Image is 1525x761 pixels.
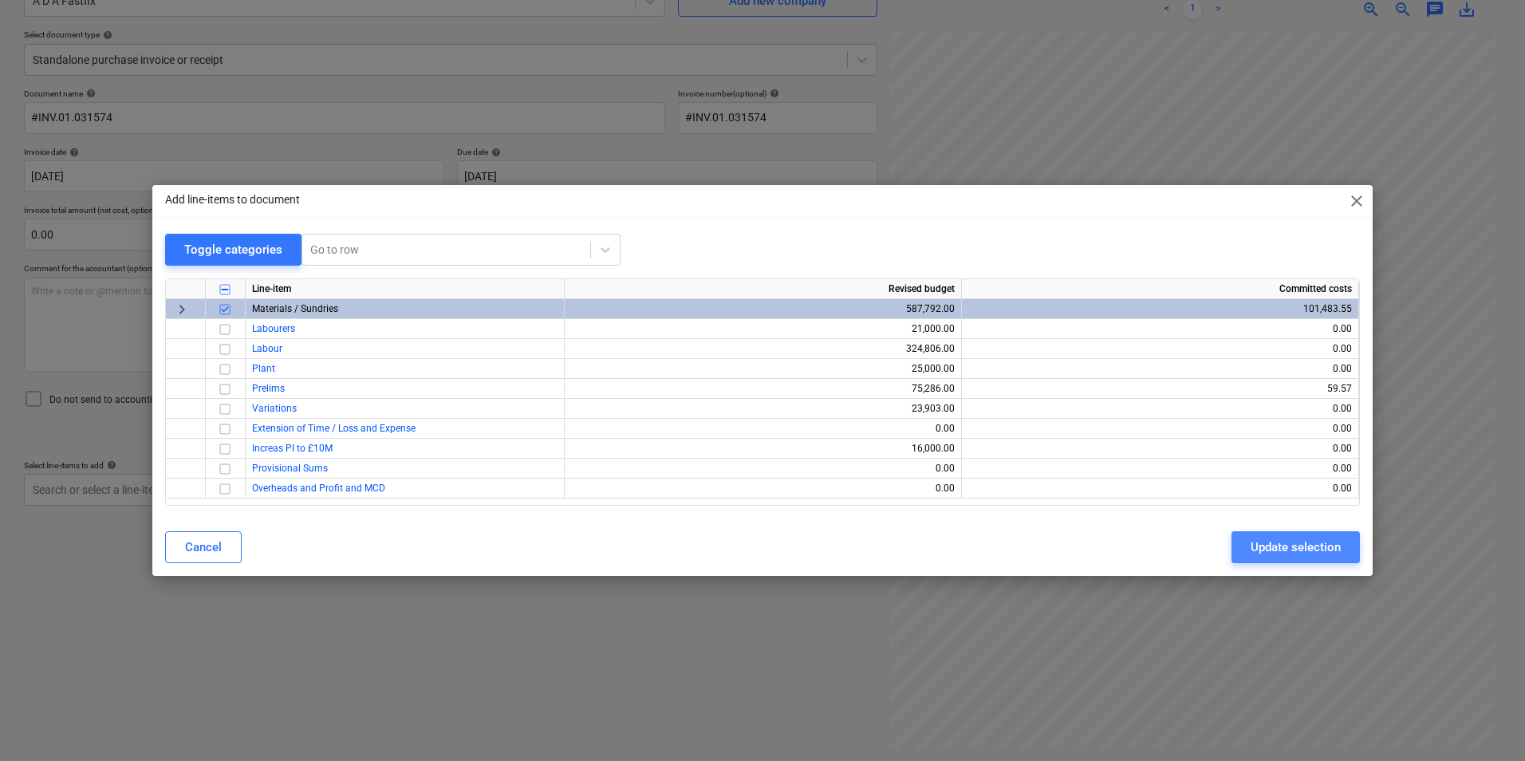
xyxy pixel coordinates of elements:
[252,363,275,374] a: Plant
[1347,191,1366,211] span: close
[252,323,295,334] a: Labourers
[185,537,222,558] div: Cancel
[252,343,282,354] a: Labour
[1251,537,1341,558] div: Update selection
[968,319,1352,339] div: 0.00
[1445,684,1525,761] iframe: Chat Widget
[252,383,285,394] a: Prelims
[565,279,962,299] div: Revised budget
[252,423,416,434] a: Extension of Time / Loss and Expense
[252,463,328,474] a: Provisional Sums
[968,459,1352,479] div: 0.00
[962,279,1359,299] div: Committed costs
[571,419,955,439] div: 0.00
[968,299,1352,319] div: 101,483.55
[968,399,1352,419] div: 0.00
[165,191,300,208] p: Add line-items to document
[1231,531,1360,563] button: Update selection
[571,299,955,319] div: 587,792.00
[246,279,565,299] div: Line-item
[252,303,338,314] span: Materials / Sundries
[968,339,1352,359] div: 0.00
[571,479,955,499] div: 0.00
[252,403,297,414] a: Variations
[571,379,955,399] div: 75,286.00
[968,439,1352,459] div: 0.00
[252,443,333,454] a: Increas PI to £10M
[252,483,385,494] a: Overheads and Profit and MCD
[968,479,1352,499] div: 0.00
[571,459,955,479] div: 0.00
[571,359,955,379] div: 25,000.00
[165,531,242,563] button: Cancel
[184,239,282,260] div: Toggle categories
[571,399,955,419] div: 23,903.00
[968,379,1352,399] div: 59.57
[571,319,955,339] div: 21,000.00
[571,339,955,359] div: 324,806.00
[968,419,1352,439] div: 0.00
[172,300,191,319] span: keyboard_arrow_right
[968,359,1352,379] div: 0.00
[571,439,955,459] div: 16,000.00
[165,234,301,266] button: Toggle categories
